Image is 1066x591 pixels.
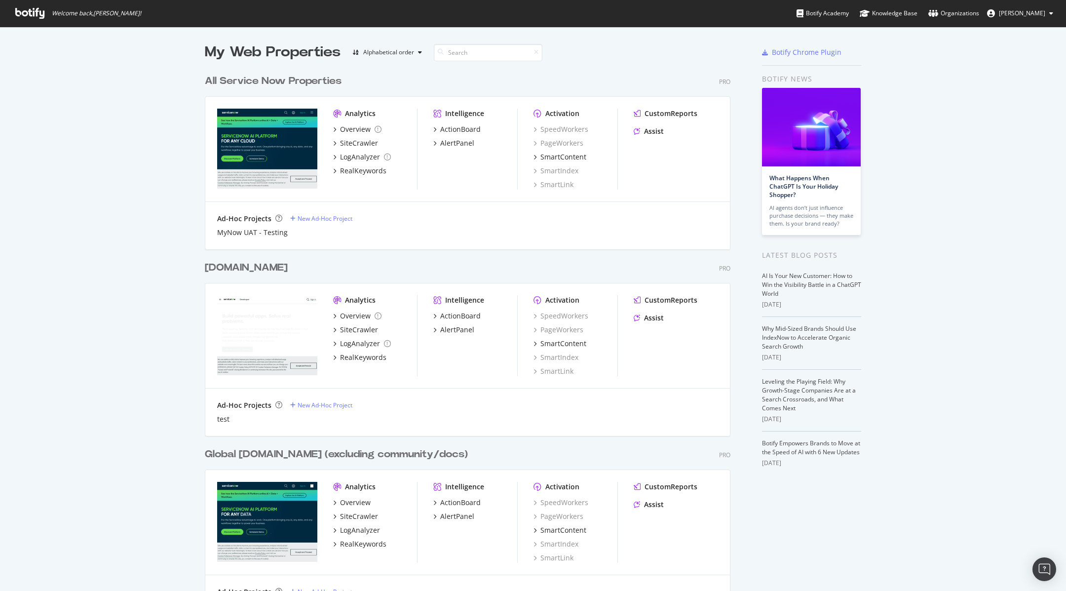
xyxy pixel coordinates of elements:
div: ActionBoard [440,124,481,134]
a: Botify Chrome Plugin [762,47,841,57]
a: SmartIndex [533,353,578,362]
a: Assist [634,500,664,510]
div: SiteCrawler [340,325,378,335]
a: CustomReports [634,295,697,305]
a: SiteCrawler [333,512,378,521]
a: SmartLink [533,553,573,563]
a: CustomReports [634,482,697,492]
div: SpeedWorkers [533,311,588,321]
div: Pro [719,264,730,273]
a: LogAnalyzer [333,525,380,535]
div: PageWorkers [533,512,583,521]
div: Assist [644,313,664,323]
div: test [217,414,229,424]
div: Pro [719,78,730,86]
div: LogAnalyzer [340,152,380,162]
div: Pro [719,451,730,459]
input: Search [434,44,542,61]
button: Alphabetical order [348,44,426,60]
a: Botify Empowers Brands to Move at the Speed of AI with 6 New Updates [762,439,860,456]
div: Intelligence [445,295,484,305]
div: SmartContent [540,525,586,535]
div: RealKeywords [340,353,386,362]
div: Ad-Hoc Projects [217,214,271,224]
a: ActionBoard [433,311,481,321]
div: SiteCrawler [340,138,378,148]
div: Assist [644,126,664,136]
div: SmartContent [540,339,586,349]
a: SmartContent [533,525,586,535]
div: AI agents don’t just influence purchase decisions — they make them. Is your brand ready? [769,204,853,228]
div: [DATE] [762,300,861,309]
a: SpeedWorkers [533,498,588,508]
div: Intelligence [445,109,484,118]
div: Activation [545,109,579,118]
div: LogAnalyzer [340,525,380,535]
a: PageWorkers [533,138,583,148]
a: ActionBoard [433,124,481,134]
a: Overview [333,124,381,134]
div: [DATE] [762,415,861,424]
div: AlertPanel [440,512,474,521]
div: Overview [340,311,371,321]
a: Assist [634,313,664,323]
div: Analytics [345,295,376,305]
div: Activation [545,295,579,305]
a: All Service Now Properties [205,74,345,88]
div: Overview [340,124,371,134]
div: Analytics [345,482,376,492]
div: All Service Now Properties [205,74,342,88]
a: SmartLink [533,366,573,376]
img: lightstep.com [217,109,317,189]
img: servicenow.com [217,482,317,562]
span: Welcome back, [PERSON_NAME] ! [52,9,141,17]
a: SmartIndex [533,539,578,549]
div: Botify news [762,74,861,84]
a: New Ad-Hoc Project [290,401,352,409]
div: Activation [545,482,579,492]
div: Global [DOMAIN_NAME] (excluding community/docs) [205,447,468,462]
a: New Ad-Hoc Project [290,214,352,223]
div: ActionBoard [440,498,481,508]
div: [DATE] [762,459,861,468]
a: What Happens When ChatGPT Is Your Holiday Shopper? [769,174,838,199]
div: Overview [340,498,371,508]
a: LogAnalyzer [333,152,391,162]
a: AlertPanel [433,512,474,521]
button: [PERSON_NAME] [979,5,1061,21]
a: ActionBoard [433,498,481,508]
a: SiteCrawler [333,138,378,148]
a: CustomReports [634,109,697,118]
a: SmartContent [533,339,586,349]
a: SmartIndex [533,166,578,176]
a: LogAnalyzer [333,339,391,349]
div: SiteCrawler [340,512,378,521]
a: RealKeywords [333,166,386,176]
div: Intelligence [445,482,484,492]
div: SmartLink [533,180,573,190]
div: Open Intercom Messenger [1032,557,1056,581]
a: PageWorkers [533,325,583,335]
a: SpeedWorkers [533,124,588,134]
div: [DATE] [762,353,861,362]
div: New Ad-Hoc Project [298,214,352,223]
div: Analytics [345,109,376,118]
a: Assist [634,126,664,136]
a: Why Mid-Sized Brands Should Use IndexNow to Accelerate Organic Search Growth [762,324,856,351]
a: RealKeywords [333,353,386,362]
div: Botify Academy [797,8,849,18]
div: CustomReports [645,295,697,305]
div: ActionBoard [440,311,481,321]
div: Botify Chrome Plugin [772,47,841,57]
a: SmartContent [533,152,586,162]
a: Leveling the Playing Field: Why Growth-Stage Companies Are at a Search Crossroads, and What Comes... [762,377,856,412]
div: CustomReports [645,482,697,492]
div: My Web Properties [205,42,341,62]
div: Knowledge Base [860,8,917,18]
